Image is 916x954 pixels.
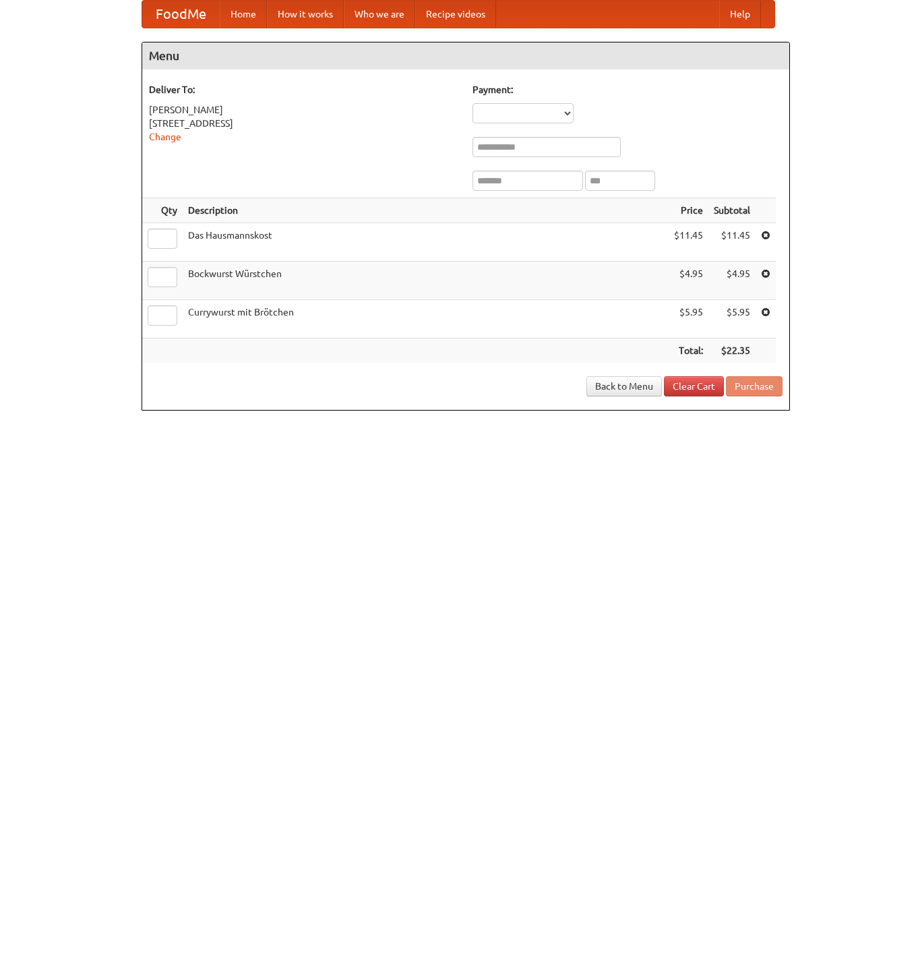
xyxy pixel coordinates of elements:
[472,83,783,96] h5: Payment:
[415,1,496,28] a: Recipe videos
[183,300,669,338] td: Currywurst mit Brötchen
[142,198,183,223] th: Qty
[183,223,669,262] td: Das Hausmannskost
[267,1,344,28] a: How it works
[220,1,267,28] a: Home
[149,117,459,130] div: [STREET_ADDRESS]
[142,1,220,28] a: FoodMe
[669,262,708,300] td: $4.95
[669,198,708,223] th: Price
[149,103,459,117] div: [PERSON_NAME]
[183,198,669,223] th: Description
[708,338,756,363] th: $22.35
[149,83,459,96] h5: Deliver To:
[149,131,181,142] a: Change
[669,300,708,338] td: $5.95
[664,376,724,396] a: Clear Cart
[183,262,669,300] td: Bockwurst Würstchen
[719,1,761,28] a: Help
[708,223,756,262] td: $11.45
[708,300,756,338] td: $5.95
[708,262,756,300] td: $4.95
[669,223,708,262] td: $11.45
[726,376,783,396] button: Purchase
[669,338,708,363] th: Total:
[142,42,789,69] h4: Menu
[586,376,662,396] a: Back to Menu
[708,198,756,223] th: Subtotal
[344,1,415,28] a: Who we are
